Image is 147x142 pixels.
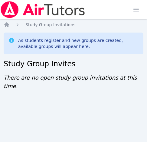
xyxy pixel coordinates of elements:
a: Study Group Invitations [25,22,75,28]
span: Study Group Invitations [25,22,75,27]
h2: Study Group Invites [4,59,143,69]
nav: Breadcrumb [4,22,143,28]
span: There are no open study group invitations at this time. [4,74,137,89]
div: As students register and new groups are created, available groups will appear here. [18,37,139,49]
